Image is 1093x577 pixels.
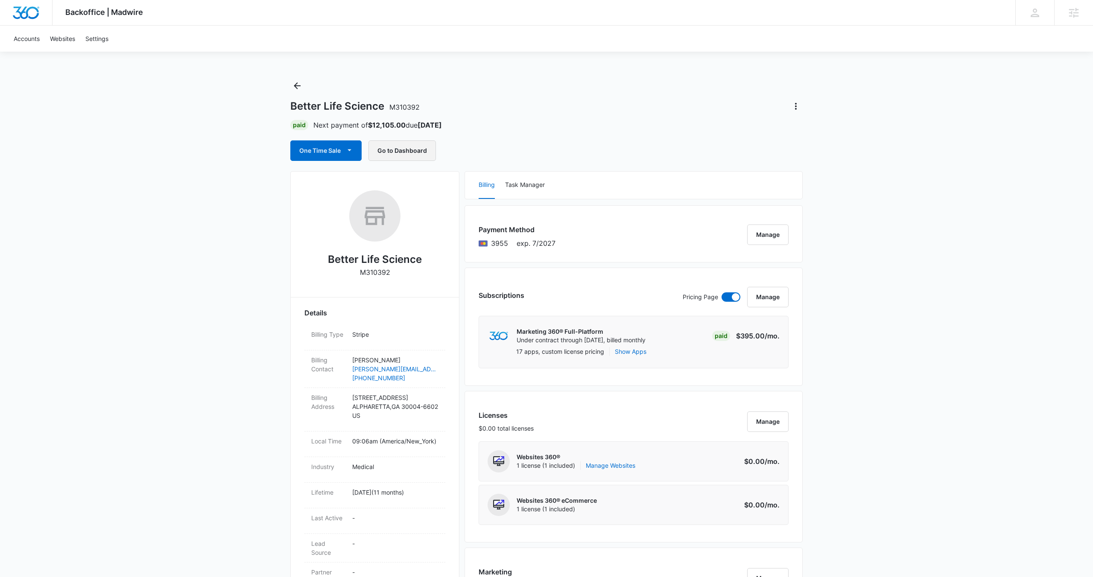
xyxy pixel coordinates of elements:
button: Show Apps [615,347,646,356]
a: Manage Websites [586,461,635,470]
div: Paid [712,331,730,341]
p: - [352,539,438,548]
p: [PERSON_NAME] [352,356,438,364]
h2: Better Life Science [328,252,422,267]
h3: Subscriptions [479,290,524,300]
span: /mo. [765,457,780,466]
p: Stripe [352,330,438,339]
button: Go to Dashboard [368,140,436,161]
h1: Better Life Science [290,100,420,113]
div: IndustryMedical [304,457,445,483]
span: /mo. [765,501,780,509]
dt: Industry [311,462,345,471]
div: Paid [290,120,308,130]
div: Domain Overview [32,50,76,56]
button: Billing [479,172,495,199]
h3: Licenses [479,410,534,420]
p: 17 apps, custom license pricing [516,347,604,356]
div: Billing Contact[PERSON_NAME][PERSON_NAME][EMAIL_ADDRESS][DOMAIN_NAME][PHONE_NUMBER] [304,350,445,388]
p: M310392 [360,267,390,277]
button: Manage [747,224,789,245]
button: Back [290,79,304,93]
dt: Billing Address [311,393,345,411]
dt: Last Active [311,513,345,522]
a: Accounts [9,26,45,52]
span: Mastercard ending with [491,238,508,248]
img: tab_domain_overview_orange.svg [23,50,30,56]
dt: Lead Source [311,539,345,557]
dt: Billing Contact [311,356,345,373]
p: - [352,568,438,577]
div: Billing TypeStripe [304,325,445,350]
span: Backoffice | Madwire [65,8,143,17]
dt: Local Time [311,437,345,446]
h3: Payment Method [479,224,555,235]
p: Pricing Page [683,292,718,302]
a: Websites [45,26,80,52]
p: [STREET_ADDRESS] ALPHARETTA , GA 30004-6602 US [352,393,438,420]
img: logo_orange.svg [14,14,20,20]
a: Settings [80,26,114,52]
p: $395.00 [736,331,780,341]
div: Last Active- [304,508,445,534]
span: Details [304,308,327,318]
dt: Billing Type [311,330,345,339]
div: Local Time09:06am (America/New_York) [304,431,445,457]
button: Task Manager [505,172,545,199]
h3: Marketing [479,567,550,577]
p: Under contract through [DATE], billed monthly [517,336,646,344]
p: - [352,513,438,522]
button: Actions [789,99,803,113]
button: Manage [747,411,789,432]
span: M310392 [389,103,420,111]
p: [DATE] ( 11 months ) [352,488,438,497]
div: Billing Address[STREET_ADDRESS]ALPHARETTA,GA 30004-6602US [304,388,445,431]
p: Next payment of due [313,120,442,130]
button: Manage [747,287,789,307]
img: website_grey.svg [14,22,20,29]
img: tab_keywords_by_traffic_grey.svg [85,50,92,56]
p: 09:06am ( America/New_York ) [352,437,438,446]
p: $0.00 [739,456,780,466]
dt: Lifetime [311,488,345,497]
div: Domain: [DOMAIN_NAME] [22,22,94,29]
div: Lead Source- [304,534,445,562]
button: One Time Sale [290,140,362,161]
p: Websites 360® [517,453,635,461]
a: [PERSON_NAME][EMAIL_ADDRESS][DOMAIN_NAME] [352,364,438,373]
span: 1 license (1 included) [517,461,635,470]
p: $0.00 total licenses [479,424,534,433]
p: Medical [352,462,438,471]
div: v 4.0.25 [24,14,42,20]
span: exp. 7/2027 [517,238,555,248]
strong: $12,105.00 [368,121,406,129]
p: Marketing 360® Full-Platform [517,327,646,336]
span: 1 license (1 included) [517,505,597,513]
p: $0.00 [739,500,780,510]
div: Lifetime[DATE](11 months) [304,483,445,508]
p: Websites 360® eCommerce [517,496,597,505]
img: marketing360Logo [489,332,508,341]
span: /mo. [765,332,780,340]
dt: Partner [311,568,345,577]
strong: [DATE] [418,121,442,129]
div: Keywords by Traffic [94,50,144,56]
a: [PHONE_NUMBER] [352,373,438,382]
